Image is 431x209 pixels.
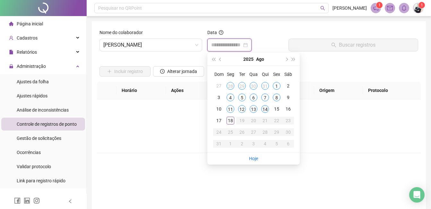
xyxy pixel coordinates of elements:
[409,187,425,203] div: Open Intercom Messenger
[282,80,294,92] td: 2025-08-02
[9,36,13,40] span: user-add
[227,82,234,90] div: 28
[248,103,259,115] td: 2025-08-13
[17,93,47,98] span: Ajustes rápidos
[282,68,294,80] th: Sáb
[373,5,379,11] span: notification
[17,107,69,113] span: Análise de inconsistências
[271,103,282,115] td: 2025-08-15
[227,140,234,148] div: 1
[213,138,225,150] td: 2025-08-31
[236,115,248,126] td: 2025-08-19
[68,199,73,204] span: left
[261,140,269,148] div: 4
[421,3,423,7] span: 1
[225,92,236,103] td: 2025-08-04
[116,82,166,99] th: Horário
[259,138,271,150] td: 2025-09-04
[215,105,223,113] div: 10
[289,39,418,51] button: Buscar registros
[9,50,13,54] span: file
[259,68,271,80] th: Qui
[271,115,282,126] td: 2025-08-22
[105,130,413,137] div: Não há dados
[17,136,61,141] span: Gestão de solicitações
[273,128,280,136] div: 29
[215,94,223,101] div: 3
[153,69,204,75] a: Alterar jornada
[271,80,282,92] td: 2025-08-01
[282,126,294,138] td: 2025-08-30
[99,66,151,77] button: Incluir registro
[283,53,290,66] button: next-year
[250,128,257,136] div: 27
[227,94,234,101] div: 4
[363,82,421,99] th: Protocolo
[271,126,282,138] td: 2025-08-29
[17,79,49,84] span: Ajustes da folha
[248,126,259,138] td: 2025-08-27
[213,80,225,92] td: 2025-07-27
[24,197,30,204] span: linkedin
[17,35,38,41] span: Cadastros
[273,117,280,124] div: 22
[273,82,280,90] div: 1
[271,92,282,103] td: 2025-08-08
[282,138,294,150] td: 2025-09-06
[225,80,236,92] td: 2025-07-28
[248,92,259,103] td: 2025-08-06
[213,103,225,115] td: 2025-08-10
[103,39,198,51] span: DANIELE RODRIGUES MACHADO
[273,94,280,101] div: 8
[259,80,271,92] td: 2025-07-31
[282,103,294,115] td: 2025-08-16
[238,105,246,113] div: 12
[332,5,367,12] span: [PERSON_NAME]
[236,68,248,80] th: Ter
[314,82,363,99] th: Origem
[273,105,280,113] div: 15
[376,2,383,8] sup: 1
[213,92,225,103] td: 2025-08-03
[271,138,282,150] td: 2025-09-05
[215,82,223,90] div: 27
[236,103,248,115] td: 2025-08-12
[227,105,234,113] div: 11
[33,197,40,204] span: instagram
[225,103,236,115] td: 2025-08-11
[250,82,257,90] div: 30
[17,164,51,169] span: Validar protocolo
[261,105,269,113] div: 14
[215,117,223,124] div: 17
[225,68,236,80] th: Seg
[271,68,282,80] th: Sex
[238,140,246,148] div: 2
[282,92,294,103] td: 2025-08-09
[282,115,294,126] td: 2025-08-23
[215,128,223,136] div: 24
[284,140,292,148] div: 6
[238,117,246,124] div: 19
[256,53,264,66] button: month panel
[213,68,225,80] th: Dom
[284,82,292,90] div: 2
[250,94,257,101] div: 6
[249,156,258,161] a: Hoje
[378,3,381,7] span: 1
[17,64,46,69] span: Administração
[284,94,292,101] div: 9
[250,117,257,124] div: 20
[17,21,43,26] span: Página inicial
[219,30,223,35] span: question-circle
[153,66,204,77] button: Alterar jornada
[210,53,217,66] button: super-prev-year
[259,115,271,126] td: 2025-08-21
[17,178,65,183] span: Link para registro rápido
[17,150,41,155] span: Ocorrências
[9,22,13,26] span: home
[243,53,254,66] button: year panel
[9,64,13,68] span: lock
[284,128,292,136] div: 30
[261,82,269,90] div: 31
[273,140,280,148] div: 5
